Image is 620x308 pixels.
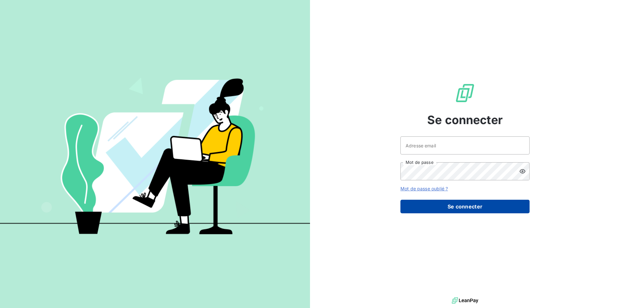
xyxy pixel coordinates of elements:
[455,83,475,103] img: Logo LeanPay
[400,200,530,213] button: Se connecter
[400,136,530,154] input: placeholder
[427,111,503,129] span: Se connecter
[452,296,478,305] img: logo
[400,186,448,191] a: Mot de passe oublié ?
